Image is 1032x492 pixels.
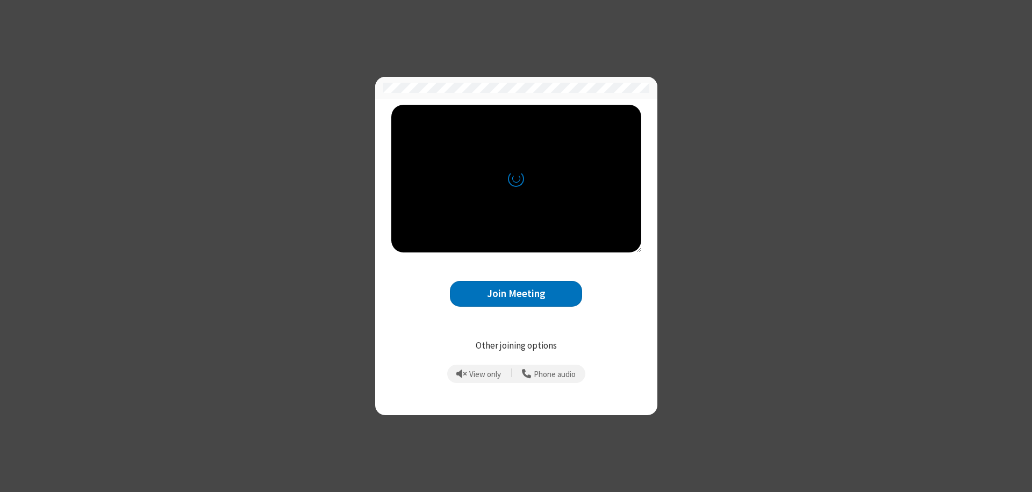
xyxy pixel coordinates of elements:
[511,366,513,381] span: |
[469,370,501,379] span: View only
[450,281,582,307] button: Join Meeting
[534,370,576,379] span: Phone audio
[391,339,641,353] p: Other joining options
[453,365,505,383] button: Prevent echo when there is already an active mic and speaker in the room.
[518,365,580,383] button: Use your phone for mic and speaker while you view the meeting on this device.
